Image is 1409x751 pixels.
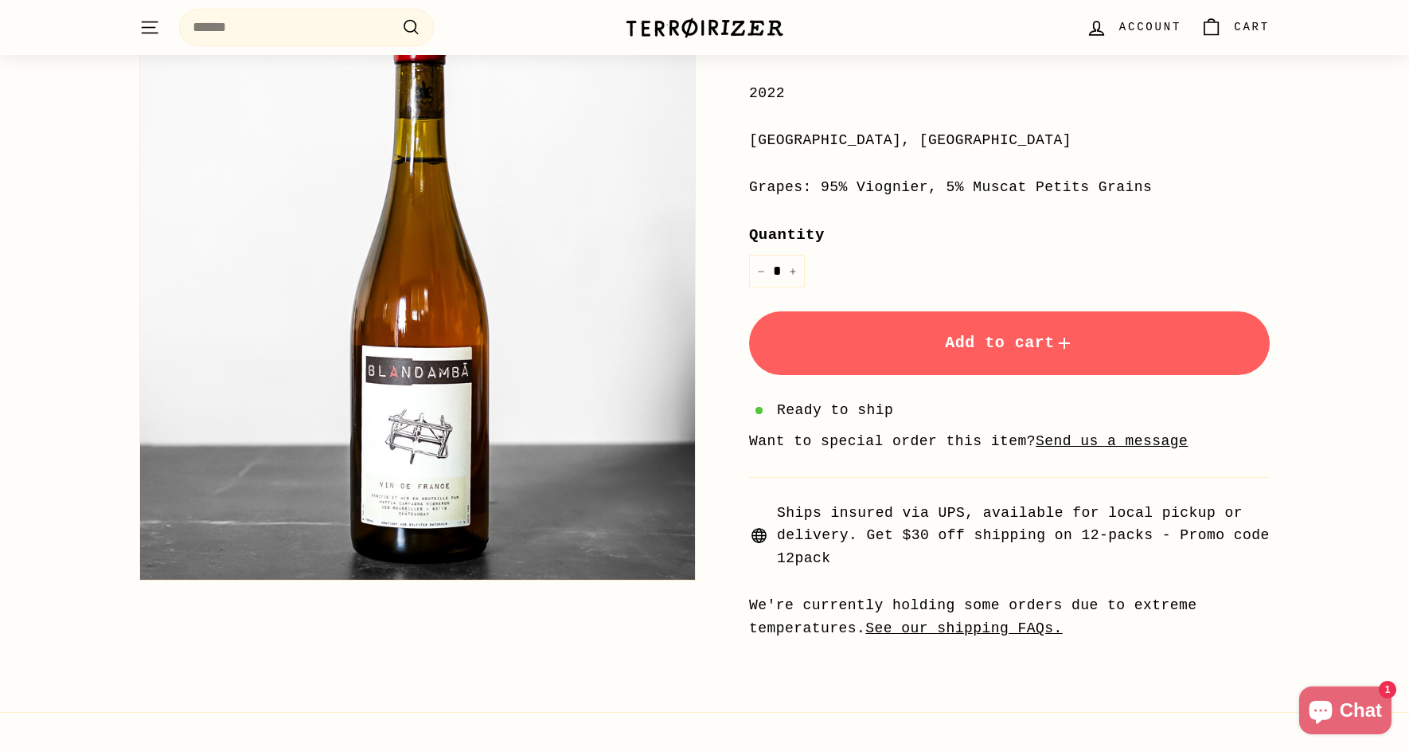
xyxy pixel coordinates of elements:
[1119,18,1181,36] span: Account
[1191,4,1279,51] a: Cart
[777,502,1270,570] span: Ships insured via UPS, available for local pickup or delivery. Get $30 off shipping on 12-packs -...
[749,430,1270,453] li: Want to special order this item?
[1036,433,1188,449] a: Send us a message
[749,129,1270,152] div: [GEOGRAPHIC_DATA], [GEOGRAPHIC_DATA]
[1234,18,1270,36] span: Cart
[781,255,805,287] button: Increase item quantity by one
[1294,686,1396,738] inbox-online-store-chat: Shopify online store chat
[749,176,1270,199] div: Grapes: 95% Viognier, 5% Muscat Petits Grains
[945,334,1074,352] span: Add to cart
[1076,4,1191,51] a: Account
[749,255,773,287] button: Reduce item quantity by one
[749,223,1270,247] label: Quantity
[749,255,805,287] input: quantity
[749,594,1270,640] div: We're currently holding some orders due to extreme temperatures.
[865,620,1063,636] a: See our shipping FAQs.
[749,311,1270,375] button: Add to cart
[749,82,1270,105] div: 2022
[777,399,893,422] span: Ready to ship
